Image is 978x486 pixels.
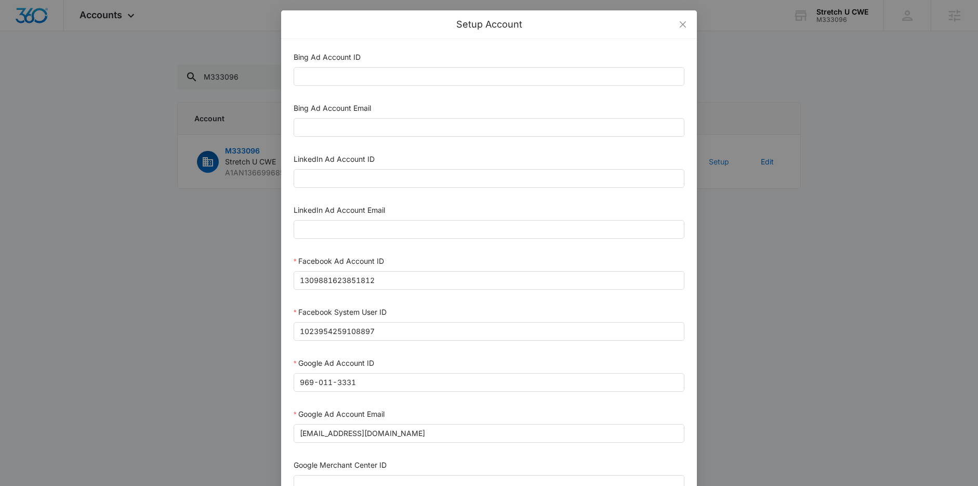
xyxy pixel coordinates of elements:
[294,322,684,341] input: Facebook System User ID
[679,20,687,29] span: close
[294,206,385,214] label: LinkedIn Ad Account Email
[294,308,387,316] label: Facebook System User ID
[294,373,684,392] input: Google Ad Account ID
[294,155,375,163] label: LinkedIn Ad Account ID
[294,359,374,367] label: Google Ad Account ID
[294,410,385,418] label: Google Ad Account Email
[294,257,384,265] label: Facebook Ad Account ID
[294,53,361,61] label: Bing Ad Account ID
[294,118,684,137] input: Bing Ad Account Email
[294,19,684,30] div: Setup Account
[294,461,387,469] label: Google Merchant Center ID
[294,67,684,86] input: Bing Ad Account ID
[294,220,684,239] input: LinkedIn Ad Account Email
[294,104,371,112] label: Bing Ad Account Email
[669,10,697,39] button: Close
[294,424,684,443] input: Google Ad Account Email
[294,271,684,290] input: Facebook Ad Account ID
[294,169,684,188] input: LinkedIn Ad Account ID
